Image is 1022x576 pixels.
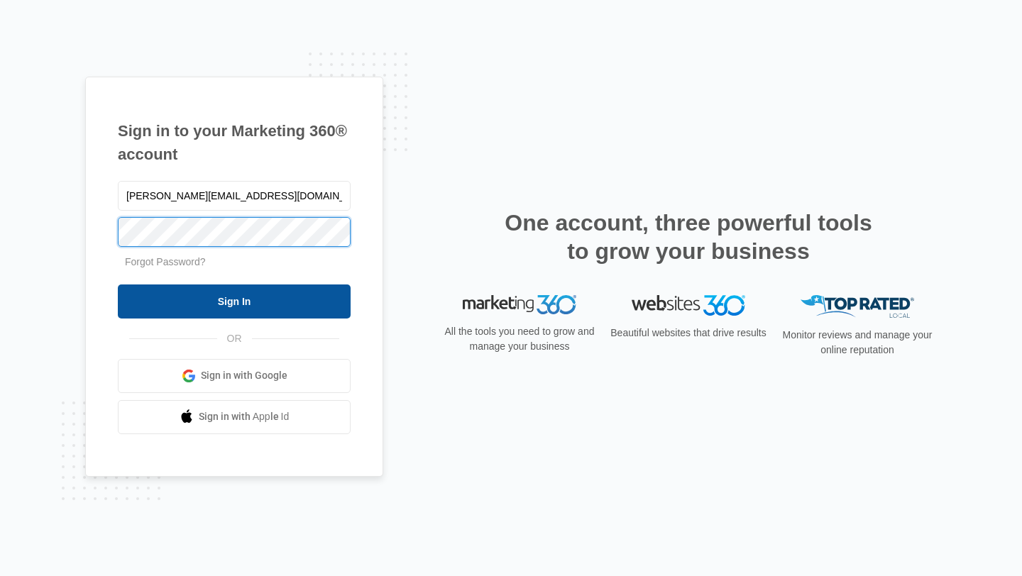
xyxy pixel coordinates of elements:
input: Email [118,181,351,211]
p: Beautiful websites that drive results [609,326,768,340]
img: Top Rated Local [801,295,914,319]
a: Sign in with Apple Id [118,400,351,434]
a: Sign in with Google [118,359,351,393]
h1: Sign in to your Marketing 360® account [118,119,351,166]
span: OR [217,331,252,346]
input: Sign In [118,284,351,319]
p: All the tools you need to grow and manage your business [440,324,599,354]
img: Marketing 360 [463,295,576,315]
span: Sign in with Apple Id [199,409,290,424]
a: Forgot Password? [125,256,206,267]
span: Sign in with Google [201,368,287,383]
h2: One account, three powerful tools to grow your business [500,209,877,265]
img: Websites 360 [632,295,745,316]
p: Monitor reviews and manage your online reputation [778,328,937,358]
